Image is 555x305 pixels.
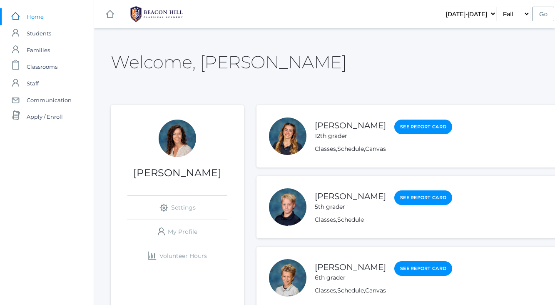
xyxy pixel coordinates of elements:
span: Home [27,8,44,25]
div: 6th grader [315,273,386,282]
span: Students [27,25,51,42]
div: , , [315,145,452,153]
h1: [PERSON_NAME] [111,167,244,178]
a: Schedule [337,145,364,152]
img: BHCALogos-05-308ed15e86a5a0abce9b8dd61676a3503ac9727e845dece92d48e8588c001991.png [125,4,188,25]
a: My Profile [127,220,227,244]
input: Go [533,7,554,21]
div: Calvin Burke [269,259,306,297]
span: Communication [27,92,72,108]
span: Classrooms [27,58,57,75]
a: Schedule [337,287,364,294]
a: See Report Card [394,120,452,134]
a: Classes [315,145,336,152]
div: , [315,215,452,224]
a: Canvas [365,145,386,152]
a: See Report Card [394,190,452,205]
a: Settings [127,196,227,220]
a: Schedule [337,216,364,223]
h2: Welcome, [PERSON_NAME] [111,52,346,72]
a: [PERSON_NAME] [315,262,386,272]
a: Classes [315,216,336,223]
span: Staff [27,75,39,92]
div: 5th grader [315,202,386,211]
a: [PERSON_NAME] [315,120,386,130]
a: Volunteer Hours [127,244,227,268]
div: Cari Burke [159,120,196,157]
div: Ana Burke [269,117,306,155]
a: See Report Card [394,261,452,276]
div: 12th grader [315,132,386,140]
div: , , [315,286,452,295]
span: Families [27,42,50,58]
a: Canvas [365,287,386,294]
a: [PERSON_NAME] [315,191,386,201]
div: Elliot Burke [269,188,306,226]
span: Apply / Enroll [27,108,63,125]
a: Classes [315,287,336,294]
